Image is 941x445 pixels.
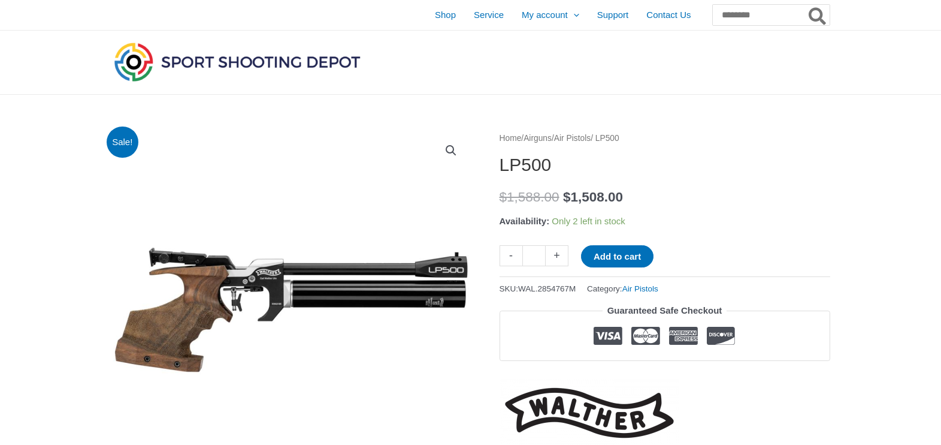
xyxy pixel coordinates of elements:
[500,131,830,146] nav: Breadcrumb
[554,134,591,143] a: Air Pistols
[500,216,550,226] span: Availability:
[522,245,546,266] input: Product quantity
[107,127,138,158] span: Sale!
[546,245,568,266] a: +
[500,190,507,205] span: $
[581,245,653,267] button: Add to cart
[518,284,576,293] span: WAL.2854767M
[500,190,559,205] bdi: 1,588.00
[500,154,830,176] h1: LP500
[111,40,363,84] img: Sport Shooting Depot
[500,245,522,266] a: -
[524,134,552,143] a: Airguns
[500,281,576,296] span: SKU:
[563,190,623,205] bdi: 1,508.00
[500,134,522,143] a: Home
[440,140,462,161] a: View full-screen image gallery
[806,5,830,25] button: Search
[552,216,625,226] span: Only 2 left in stock
[587,281,658,296] span: Category:
[603,302,727,319] legend: Guaranteed Safe Checkout
[563,190,571,205] span: $
[622,284,658,293] a: Air Pistols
